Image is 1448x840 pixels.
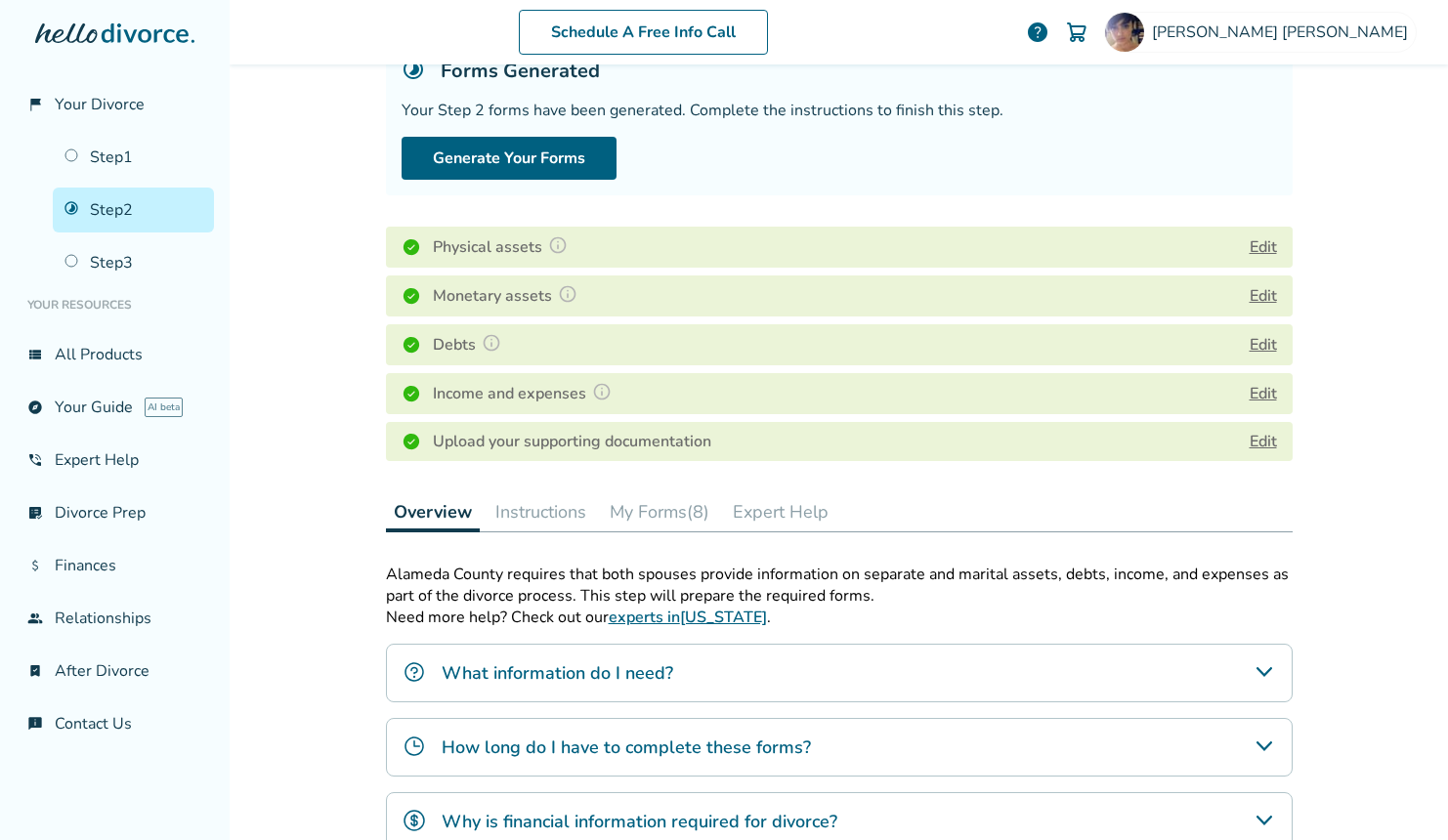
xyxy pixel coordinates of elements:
h4: Physical assets [433,234,574,260]
span: view_list [27,347,43,362]
button: Edit [1250,284,1277,308]
p: Alameda County requires that both spouses provide information on separate and marital assets, deb... [386,564,1293,607]
a: exploreYour GuideAI beta [16,385,214,430]
h4: Why is financial information required for divorce? [442,809,837,834]
img: Completed [402,237,421,257]
span: explore [27,399,43,415]
span: attach_money [27,558,43,573]
h4: Income and expenses [433,381,618,406]
button: Overview [386,492,480,532]
a: flag_2Your Divorce [16,82,214,127]
img: Cart [1065,21,1088,44]
div: Your Step 2 forms have been generated. Complete the instructions to finish this step. [402,100,1277,121]
button: Edit [1250,382,1277,405]
a: view_listAll Products [16,332,214,377]
div: What information do I need? [386,644,1293,702]
span: phone_in_talk [27,452,43,468]
p: Need more help? Check out our . [386,607,1293,628]
a: chat_infoContact Us [16,701,214,746]
button: Generate Your Forms [402,137,617,180]
li: Your Resources [16,285,214,324]
button: Instructions [488,492,594,531]
button: Expert Help [725,492,836,531]
span: [PERSON_NAME] [PERSON_NAME] [1152,21,1416,43]
img: Question Mark [558,284,577,304]
a: Step2 [53,188,214,232]
a: Edit [1250,431,1277,452]
img: Question Mark [592,382,612,401]
a: list_alt_checkDivorce Prep [16,490,214,535]
span: chat_info [27,716,43,732]
span: bookmark_check [27,663,43,679]
button: Edit [1250,235,1277,259]
img: Question Mark [482,333,501,353]
a: help [1026,21,1049,44]
a: Step1 [53,135,214,180]
h4: Upload your supporting documentation [433,430,711,453]
img: Question Mark [548,235,568,255]
a: Step3 [53,240,214,285]
span: group [27,610,43,626]
span: list_alt_check [27,505,43,521]
img: Completed [402,286,421,306]
div: How long do I have to complete these forms? [386,718,1293,777]
a: Schedule A Free Info Call [519,10,768,55]
span: AI beta [145,398,183,417]
a: experts in[US_STATE] [609,607,767,628]
span: Your Divorce [55,94,145,115]
img: What information do I need? [403,660,426,684]
img: Completed [402,335,421,355]
iframe: Chat Widget [1350,746,1448,840]
img: Completed [402,432,421,451]
h4: Debts [433,332,507,357]
img: Why is financial information required for divorce? [403,809,426,832]
a: phone_in_talkExpert Help [16,438,214,483]
img: Completed [402,384,421,403]
a: attach_moneyFinances [16,543,214,588]
span: flag_2 [27,97,43,112]
h4: What information do I need? [442,660,673,686]
h4: How long do I have to complete these forms? [442,735,811,760]
a: bookmark_checkAfter Divorce [16,649,214,693]
img: Christine Rath [1105,13,1144,52]
button: Edit [1250,333,1277,357]
h4: Monetary assets [433,283,583,309]
button: My Forms(8) [602,492,717,531]
img: How long do I have to complete these forms? [403,735,426,758]
h5: Forms Generated [441,58,600,84]
a: groupRelationships [16,596,214,641]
